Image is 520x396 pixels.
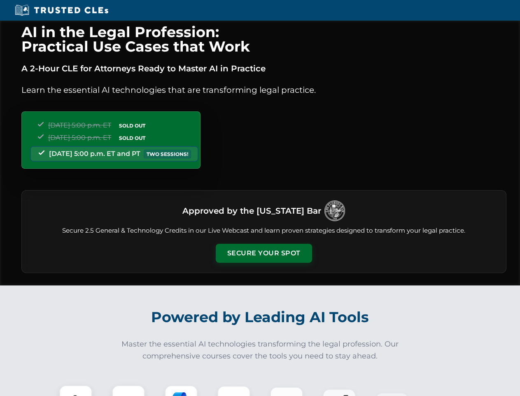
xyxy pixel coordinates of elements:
span: SOLD OUT [116,134,148,142]
p: Master the essential AI technologies transforming the legal profession. Our comprehensive courses... [116,338,404,362]
h1: AI in the Legal Profession: Practical Use Cases that Work [21,25,506,54]
h2: Powered by Leading AI Tools [32,303,488,332]
h3: Approved by the [US_STATE] Bar [182,203,321,218]
img: Logo [324,200,345,221]
span: [DATE] 5:00 p.m. ET [48,121,111,129]
p: Secure 2.5 General & Technology Credits in our Live Webcast and learn proven strategies designed ... [32,226,496,236]
p: Learn the essential AI technologies that are transforming legal practice. [21,83,506,97]
button: Secure Your Spot [216,244,312,263]
span: [DATE] 5:00 p.m. ET [48,134,111,141]
p: A 2-Hour CLE for Attorneys Ready to Master AI in Practice [21,62,506,75]
img: Trusted CLEs [12,4,111,16]
span: SOLD OUT [116,121,148,130]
